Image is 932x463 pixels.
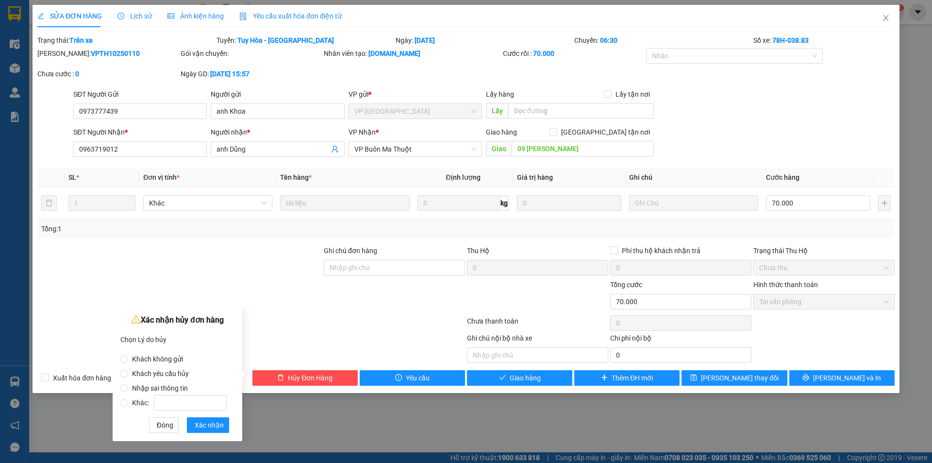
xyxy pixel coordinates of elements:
span: VP Nhận [349,128,376,136]
input: Ghi Chú [629,195,758,211]
span: picture [167,13,174,19]
span: check [499,374,506,382]
button: deleteHủy Đơn Hàng [252,370,358,386]
button: printer[PERSON_NAME] và In [789,370,895,386]
span: warning [131,314,141,324]
span: Ảnh kiện hàng [167,12,224,20]
span: Xác nhận [195,420,224,430]
span: Cước hàng [766,173,799,181]
div: Người nhận [211,127,344,137]
span: Yêu cầu [406,373,430,383]
div: SĐT Người Nhận [73,127,207,137]
input: VD: Bàn, Ghế [280,195,409,211]
b: 78H-038.83 [772,36,809,44]
button: Đóng [149,417,179,433]
span: delete [277,374,284,382]
span: kg [499,195,509,211]
span: Giao hàng [486,128,517,136]
span: Tại văn phòng [759,294,889,309]
span: Chưa thu [759,260,889,275]
span: [GEOGRAPHIC_DATA] tận nơi [557,127,654,137]
div: Ghi chú nội bộ nhà xe [467,333,608,347]
b: VPTH10250110 [91,50,140,57]
span: VP Buôn Ma Thuột [354,142,476,156]
span: Khác [149,196,266,210]
span: Lấy [486,103,508,119]
span: Đơn vị tính [143,173,180,181]
div: Chưa cước : [37,69,179,79]
span: [PERSON_NAME] thay đổi [701,373,779,383]
div: Cước rồi : [503,48,644,59]
input: Nhập ghi chú [467,347,608,363]
span: Lấy tận nơi [612,89,654,100]
div: Tuyến: [216,35,395,46]
button: checkGiao hàng [467,370,572,386]
span: Thu Hộ [467,247,489,255]
span: Giao [486,141,512,156]
input: 0 [517,195,621,211]
input: Dọc đường [508,103,654,119]
span: save [690,374,697,382]
b: [DATE] [415,36,435,44]
input: Dọc đường [512,141,654,156]
span: [PERSON_NAME] và In [813,373,881,383]
div: Xác nhận hủy đơn hàng [120,313,234,327]
div: VP gửi [349,89,482,100]
button: Close [872,5,899,32]
div: Trạng thái: [36,35,216,46]
span: Nhập sai thông tin [128,384,192,392]
button: save[PERSON_NAME] thay đổi [682,370,787,386]
button: plusThêm ĐH mới [574,370,680,386]
button: delete [41,195,57,211]
span: Phí thu hộ khách nhận trả [618,245,704,256]
b: 0 [75,70,79,78]
span: VP Tuy Hòa [354,104,476,119]
button: plus [878,195,891,211]
span: plus [601,374,608,382]
div: Trạng thái Thu Hộ [753,245,895,256]
label: Hình thức thanh toán [753,281,818,289]
input: Ghi chú đơn hàng [324,260,465,275]
span: SỬA ĐƠN HÀNG [37,12,102,20]
span: Khác: [128,399,231,407]
span: Hủy Đơn Hàng [288,373,333,383]
span: Yêu cầu xuất hóa đơn điện tử [239,12,342,20]
span: close [882,14,890,22]
div: Người gửi [211,89,344,100]
span: clock-circle [117,13,124,19]
span: exclamation-circle [395,374,402,382]
b: 06:30 [600,36,617,44]
span: printer [802,374,809,382]
div: Chọn Lý do hủy [120,332,234,347]
div: Ngày: [395,35,574,46]
span: Khách không gửi [128,355,187,363]
span: Giá trị hàng [517,173,553,181]
div: Nhân viên tạo: [324,48,501,59]
span: Tổng cước [610,281,642,289]
b: [DOMAIN_NAME] [368,50,420,57]
span: SL [68,173,76,181]
th: Ghi chú [625,168,762,187]
div: Số xe: [752,35,896,46]
div: [PERSON_NAME]: [37,48,179,59]
button: Xác nhận [187,417,229,433]
img: icon [239,13,247,20]
div: SĐT Người Gửi [73,89,207,100]
span: Lấy hàng [486,90,514,98]
span: user-add [331,145,339,153]
div: Ngày GD: [181,69,322,79]
div: Tổng: 1 [41,223,360,234]
b: Tuy Hòa - [GEOGRAPHIC_DATA] [237,36,334,44]
b: 70.000 [533,50,554,57]
div: Chưa thanh toán [466,316,609,333]
span: Đóng [157,420,173,430]
label: Ghi chú đơn hàng [324,247,377,255]
span: Lịch sử [117,12,152,20]
b: [DATE] 15:57 [210,70,250,78]
span: Thêm ĐH mới [612,373,653,383]
div: Gói vận chuyển: [181,48,322,59]
span: Tên hàng [280,173,312,181]
div: Chuyến: [573,35,752,46]
input: Khác: [154,395,227,411]
div: Chi phí nội bộ [610,333,751,347]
